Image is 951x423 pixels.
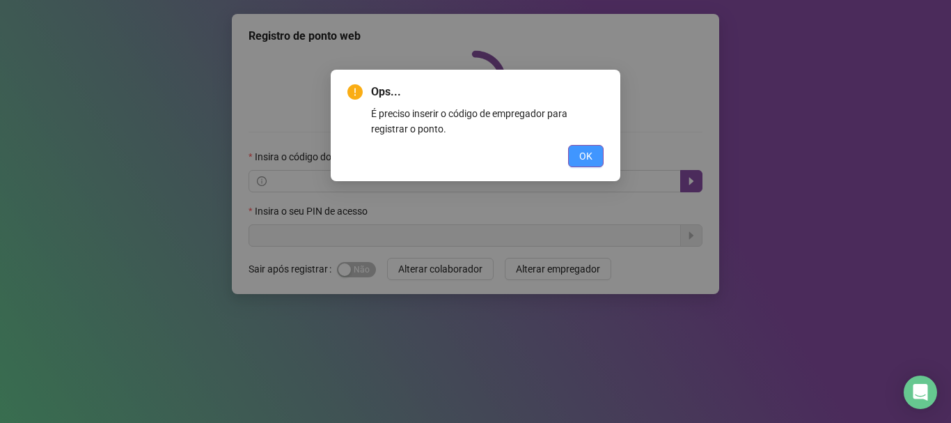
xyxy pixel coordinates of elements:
[371,106,604,137] div: É preciso inserir o código de empregador para registrar o ponto.
[347,84,363,100] span: exclamation-circle
[568,145,604,167] button: OK
[904,376,937,409] div: Open Intercom Messenger
[371,84,604,100] span: Ops...
[579,148,592,164] span: OK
